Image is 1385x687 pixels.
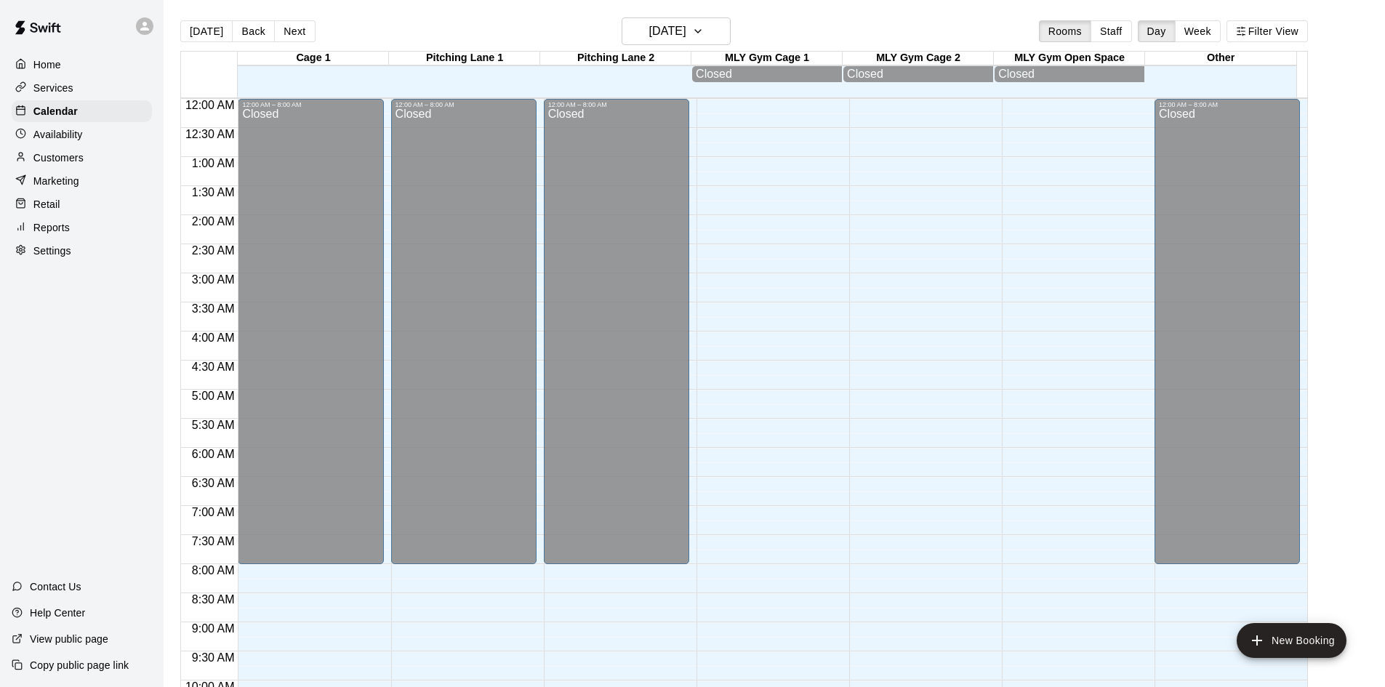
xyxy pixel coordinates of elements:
span: 6:00 AM [188,448,238,460]
div: Other [1145,52,1296,65]
span: 4:00 AM [188,332,238,344]
p: Settings [33,244,71,258]
p: Copy public page link [30,658,129,672]
button: Next [274,20,315,42]
span: 2:00 AM [188,215,238,228]
p: Retail [33,197,60,212]
button: add [1237,623,1346,658]
div: 12:00 AM – 8:00 AM [548,101,685,108]
button: [DATE] [180,20,233,42]
button: Back [232,20,275,42]
div: 12:00 AM – 8:00 AM: Closed [391,99,537,564]
div: Pitching Lane 1 [389,52,540,65]
div: 12:00 AM – 8:00 AM [1159,101,1296,108]
span: 9:30 AM [188,651,238,664]
a: Settings [12,240,152,262]
span: 8:00 AM [188,564,238,576]
span: 3:30 AM [188,302,238,315]
div: 12:00 AM – 8:00 AM: Closed [1155,99,1300,564]
p: Calendar [33,104,78,118]
a: Availability [12,124,152,145]
span: 7:00 AM [188,506,238,518]
span: 4:30 AM [188,361,238,373]
span: 12:00 AM [182,99,238,111]
span: 5:00 AM [188,390,238,402]
div: Cage 1 [238,52,389,65]
button: Staff [1091,20,1132,42]
div: MLY Gym Open Space [994,52,1145,65]
div: Closed [242,108,379,569]
p: Services [33,81,73,95]
div: Closed [548,108,685,569]
div: Closed [998,68,1141,81]
div: Closed [396,108,532,569]
p: Reports [33,220,70,235]
span: 1:30 AM [188,186,238,198]
p: Availability [33,127,83,142]
div: Closed [847,68,989,81]
button: Rooms [1039,20,1091,42]
p: Marketing [33,174,79,188]
a: Retail [12,193,152,215]
button: [DATE] [622,17,731,45]
a: Reports [12,217,152,238]
div: Closed [1159,108,1296,569]
div: MLY Gym Cage 1 [691,52,843,65]
p: View public page [30,632,108,646]
a: Marketing [12,170,152,192]
div: 12:00 AM – 8:00 AM [396,101,532,108]
span: 1:00 AM [188,157,238,169]
h6: [DATE] [649,21,686,41]
p: Home [33,57,61,72]
button: Week [1175,20,1221,42]
p: Customers [33,150,84,165]
p: Help Center [30,606,85,620]
div: Pitching Lane 2 [540,52,691,65]
a: Customers [12,147,152,169]
button: Filter View [1227,20,1308,42]
a: Services [12,77,152,99]
a: Calendar [12,100,152,122]
button: Day [1138,20,1176,42]
span: 9:00 AM [188,622,238,635]
span: 8:30 AM [188,593,238,606]
div: 12:00 AM – 8:00 AM: Closed [544,99,689,564]
div: Closed [696,68,838,81]
span: 2:30 AM [188,244,238,257]
span: 12:30 AM [182,128,238,140]
span: 3:00 AM [188,273,238,286]
div: MLY Gym Cage 2 [843,52,994,65]
div: 12:00 AM – 8:00 AM [242,101,379,108]
span: 6:30 AM [188,477,238,489]
div: 12:00 AM – 8:00 AM: Closed [238,99,383,564]
p: Contact Us [30,579,81,594]
span: 7:30 AM [188,535,238,547]
span: 5:30 AM [188,419,238,431]
a: Home [12,54,152,76]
